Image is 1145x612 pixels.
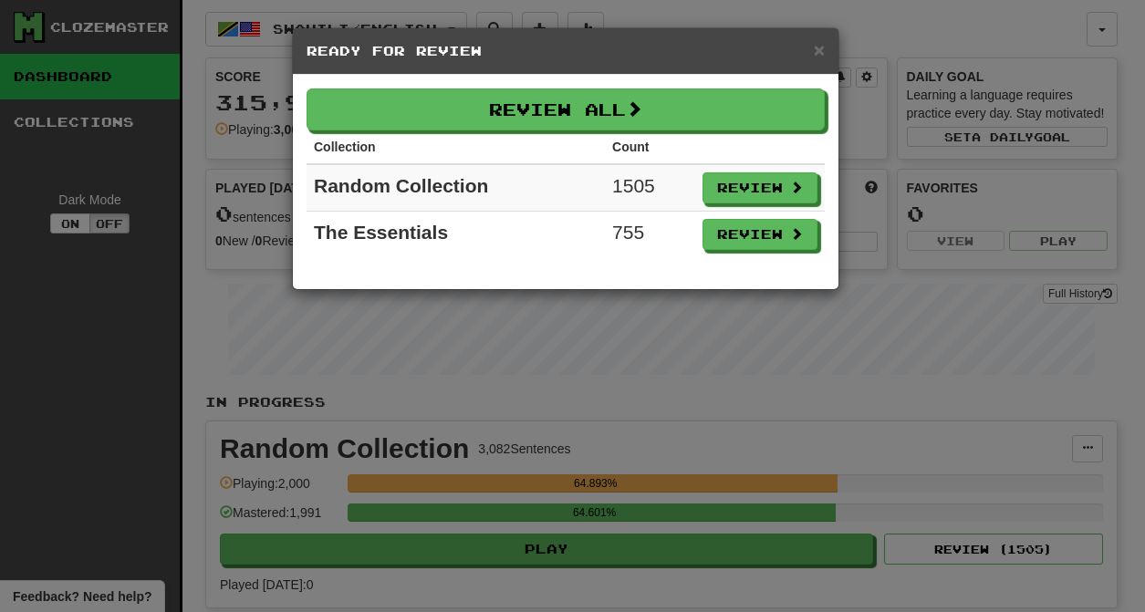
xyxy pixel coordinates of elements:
button: Review [703,172,817,203]
button: Close [814,40,825,59]
h5: Ready for Review [307,42,825,60]
th: Count [605,130,695,164]
td: 1505 [605,164,695,212]
button: Review All [307,88,825,130]
td: Random Collection [307,164,605,212]
span: × [814,39,825,60]
td: 755 [605,212,695,258]
th: Collection [307,130,605,164]
button: Review [703,219,817,250]
td: The Essentials [307,212,605,258]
